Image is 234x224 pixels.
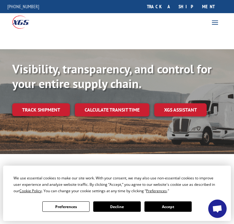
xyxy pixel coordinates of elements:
button: Decline [93,201,140,212]
a: [PHONE_NUMBER] [7,3,39,9]
a: Track shipment [12,103,70,116]
a: Calculate transit time [75,103,149,116]
div: Open chat [208,200,227,218]
div: We use essential cookies to make our site work. With your consent, we may also use non-essential ... [13,175,220,194]
span: Preferences [146,188,167,193]
div: Cookie Consent Prompt [3,166,231,221]
button: Preferences [42,201,90,212]
b: Visibility, transparency, and control for your entire supply chain. [12,61,212,91]
span: Cookie Policy [19,188,42,193]
a: XGS ASSISTANT [154,103,207,116]
button: Accept [144,201,192,212]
